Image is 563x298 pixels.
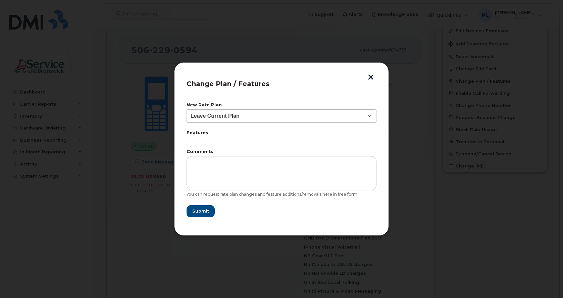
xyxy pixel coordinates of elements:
[187,131,376,135] label: Features
[187,150,376,154] label: Comments
[187,192,376,197] div: You can request rate plan changes and feature additions/removals here in free form
[187,205,215,217] button: Submit
[187,103,376,107] label: New Rate Plan
[187,80,269,88] span: Change Plan / Features
[192,208,209,214] span: Submit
